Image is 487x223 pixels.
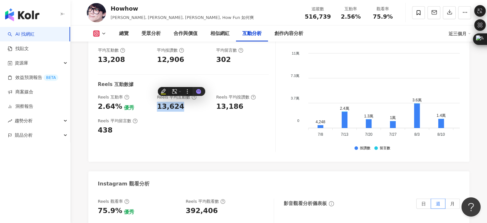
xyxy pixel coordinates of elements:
span: 趨勢分析 [15,114,33,128]
div: 13,208 [98,55,125,65]
img: logo [5,8,39,21]
span: info-circle [328,200,335,207]
span: [PERSON_NAME], [PERSON_NAME], [PERSON_NAME], How Fun 如何爽 [111,15,254,20]
div: 相似網紅 [210,30,230,38]
div: 平均按讚數 [157,47,184,53]
a: 洞察報告 [8,103,33,110]
span: 516,739 [305,13,331,20]
span: 週 [436,201,440,206]
div: 438 [98,125,113,135]
div: Reels 平均觀看數 [186,199,225,204]
span: 月 [450,201,455,206]
div: 總覽 [119,30,129,38]
div: 13,186 [216,102,243,112]
tspan: 7.3萬 [291,73,299,77]
tspan: 0 [297,118,299,122]
div: Reels 互動率 [98,94,129,100]
div: Reels 平均按讚數 [216,94,256,100]
div: 392,406 [186,206,218,216]
div: 平均互動數 [98,47,125,53]
div: Instagram 觀看分析 [98,180,150,187]
div: 優秀 [124,104,134,111]
div: 近三個月 [449,29,471,39]
div: 75.9% [98,206,122,216]
tspan: 7/20 [365,132,373,136]
span: 日 [421,201,426,206]
span: 75.9% [373,13,393,20]
div: 13,624 [157,102,184,112]
tspan: 7/8 [318,132,323,136]
div: Reels 平均留言數 [98,118,138,124]
div: 優秀 [124,209,134,216]
div: 按讚數 [360,146,370,150]
tspan: 7/27 [389,132,397,136]
span: rise [8,119,12,123]
a: 商案媒合 [8,89,33,95]
div: 影音觀看分析儀表板 [284,200,327,207]
div: Reels 互動數據 [98,81,134,88]
a: searchAI 找網紅 [8,31,35,38]
tspan: 3.7萬 [291,96,299,100]
tspan: 8/3 [414,132,420,136]
span: 競品分析 [15,128,33,142]
div: 留言數 [380,146,390,150]
img: KOL Avatar [87,3,106,22]
div: 創作內容分析 [274,30,303,38]
tspan: 11萬 [292,51,299,55]
div: 合作與價值 [174,30,198,38]
tspan: 7/13 [341,132,349,136]
div: 追蹤數 [305,6,331,12]
div: 12,906 [157,55,184,65]
div: 302 [216,55,231,65]
div: 觀看率 [371,6,395,12]
div: 平均留言數 [216,47,243,53]
div: 互動分析 [242,30,262,38]
div: 互動率 [339,6,363,12]
a: 找貼文 [8,46,29,52]
div: Howhow [111,4,254,13]
div: 2.64% [98,102,122,112]
div: 受眾分析 [142,30,161,38]
div: Reels 平均互動數 [157,94,197,100]
span: 2.56% [341,13,361,20]
tspan: 8/10 [437,132,445,136]
a: 效益預測報告BETA [8,74,58,81]
span: 資源庫 [15,56,28,70]
div: Reels 觀看率 [98,199,129,204]
iframe: Help Scout Beacon - Open [461,197,481,217]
